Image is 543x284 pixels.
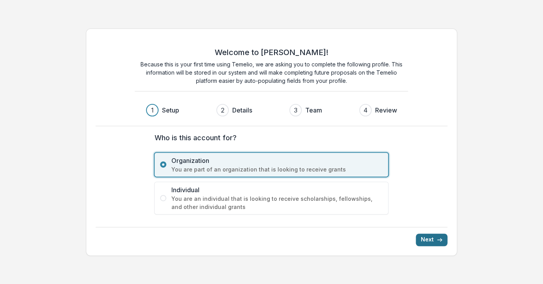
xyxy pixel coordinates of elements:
span: You are part of an organization that is looking to receive grants [171,165,383,173]
h3: Details [232,105,252,115]
button: Next [416,234,447,246]
p: Because this is your first time using Temelio, we are asking you to complete the following profil... [135,60,408,85]
div: 2 [221,105,224,115]
div: Progress [146,104,397,116]
h2: Welcome to [PERSON_NAME]! [215,48,328,57]
span: You are an individual that is looking to receive scholarships, fellowships, and other individual ... [171,195,383,211]
h3: Setup [162,105,179,115]
span: Individual [171,185,383,195]
div: 4 [363,105,368,115]
div: 1 [151,105,154,115]
label: Who is this account for? [154,132,384,143]
h3: Team [305,105,322,115]
h3: Review [375,105,397,115]
span: Organization [171,156,383,165]
div: 3 [294,105,297,115]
